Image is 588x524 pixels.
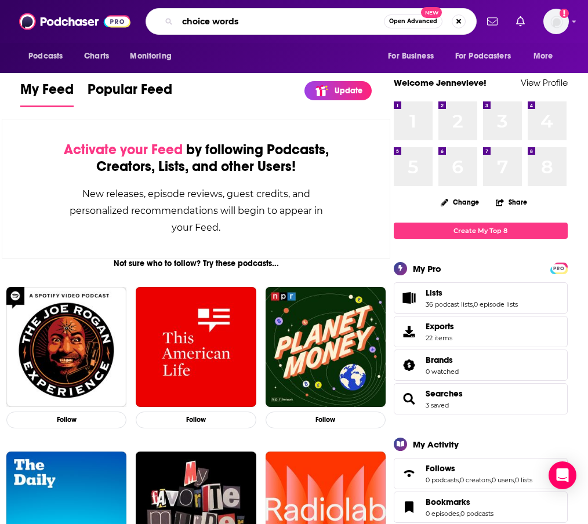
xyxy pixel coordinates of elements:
[455,48,511,64] span: For Podcasters
[426,367,459,376] a: 0 watched
[60,185,332,236] div: New releases, episode reviews, guest credits, and personalized recommendations will begin to appe...
[459,510,460,518] span: ,
[394,350,568,381] span: Brands
[426,355,453,365] span: Brands
[413,439,459,450] div: My Activity
[266,412,386,428] button: Follow
[495,191,528,213] button: Share
[482,12,502,31] a: Show notifications dropdown
[304,81,372,100] a: Update
[434,195,486,209] button: Change
[426,463,455,474] span: Follows
[426,388,463,399] a: Searches
[2,259,390,268] div: Not sure who to follow? Try these podcasts...
[389,19,437,24] span: Open Advanced
[426,401,449,409] a: 3 saved
[521,77,568,88] a: View Profile
[394,458,568,489] span: Follows
[426,497,493,507] a: Bookmarks
[426,355,459,365] a: Brands
[394,77,487,88] a: Welcome Jennevieve!
[426,300,473,308] a: 36 podcast lists
[84,48,109,64] span: Charts
[560,9,569,18] svg: Add a profile image
[398,465,421,482] a: Follows
[474,300,518,308] a: 0 episode lists
[549,461,576,489] div: Open Intercom Messenger
[426,510,459,518] a: 0 episodes
[543,9,569,34] img: User Profile
[60,141,332,175] div: by following Podcasts, Creators, Lists, and other Users!
[6,287,126,407] img: The Joe Rogan Experience
[426,288,518,298] a: Lists
[426,497,470,507] span: Bookmarks
[388,48,434,64] span: For Business
[19,10,130,32] img: Podchaser - Follow, Share and Rate Podcasts
[552,264,566,273] span: PRO
[515,476,532,484] a: 0 lists
[394,492,568,523] span: Bookmarks
[448,45,528,67] button: open menu
[514,476,515,484] span: ,
[394,223,568,238] a: Create My Top 8
[426,321,454,332] span: Exports
[543,9,569,34] button: Show profile menu
[511,12,529,31] a: Show notifications dropdown
[335,86,362,96] p: Update
[177,12,384,31] input: Search podcasts, credits, & more...
[525,45,568,67] button: open menu
[426,463,532,474] a: Follows
[394,316,568,347] a: Exports
[64,141,183,158] span: Activate your Feed
[460,510,493,518] a: 0 podcasts
[394,282,568,314] span: Lists
[20,81,74,107] a: My Feed
[421,7,442,18] span: New
[398,357,421,373] a: Brands
[394,383,568,414] span: Searches
[130,48,171,64] span: Monitoring
[460,476,491,484] a: 0 creators
[136,287,256,407] img: This American Life
[426,476,459,484] a: 0 podcasts
[426,334,454,342] span: 22 items
[146,8,477,35] div: Search podcasts, credits, & more...
[122,45,186,67] button: open menu
[380,45,448,67] button: open menu
[88,81,172,105] span: Popular Feed
[459,476,460,484] span: ,
[543,9,569,34] span: Logged in as jennevievef
[491,476,492,484] span: ,
[20,81,74,105] span: My Feed
[384,14,442,28] button: Open AdvancedNew
[136,412,256,428] button: Follow
[398,391,421,407] a: Searches
[413,263,441,274] div: My Pro
[398,290,421,306] a: Lists
[492,476,514,484] a: 0 users
[398,323,421,340] span: Exports
[473,300,474,308] span: ,
[398,499,421,515] a: Bookmarks
[6,412,126,428] button: Follow
[533,48,553,64] span: More
[426,288,442,298] span: Lists
[88,81,172,107] a: Popular Feed
[77,45,116,67] a: Charts
[552,263,566,272] a: PRO
[28,48,63,64] span: Podcasts
[266,287,386,407] img: Planet Money
[20,45,78,67] button: open menu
